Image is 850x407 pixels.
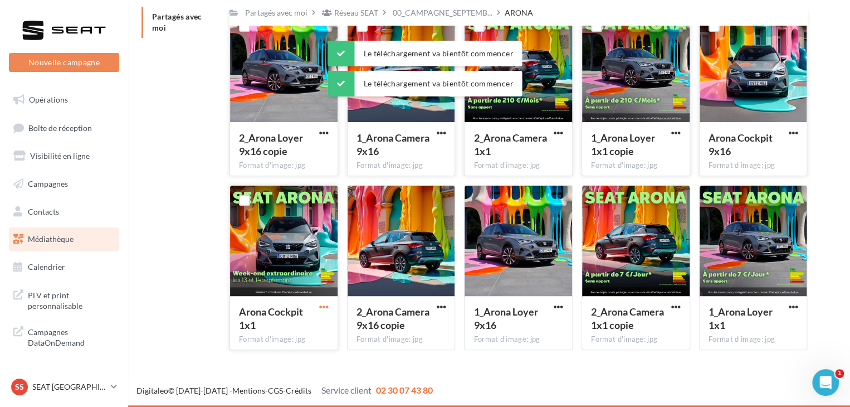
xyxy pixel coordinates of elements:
span: Campagnes DataOnDemand [28,324,115,348]
span: © [DATE]-[DATE] - - - [136,386,433,395]
div: Réseau SEAT [334,7,378,18]
span: Arona Cockpit 1x1 [239,306,303,331]
span: 2_Arona Loyer 9x16 copie [239,132,303,157]
span: Contacts [28,206,59,216]
span: 02 30 07 43 80 [376,385,433,395]
span: Visibilité en ligne [30,151,90,161]
a: Opérations [7,88,121,112]
span: 1_Arona Camera 9x16 [356,132,429,157]
a: Digitaleo [136,386,168,395]
button: Nouvelle campagne [9,53,119,72]
span: 1_Arona Loyer 1x1 copie [591,132,655,157]
span: Boîte de réception [28,123,92,132]
span: 2_Arona Camera 9x16 copie [356,306,429,331]
span: Médiathèque [28,234,74,244]
span: PLV et print personnalisable [28,288,115,312]
span: Service client [321,385,372,395]
span: SS [15,381,24,393]
div: Format d'image: jpg [709,335,798,345]
span: Partagés avec moi [152,12,202,32]
span: 1 [835,369,844,378]
div: Format d'image: jpg [356,335,446,345]
a: Campagnes DataOnDemand [7,320,121,353]
p: SEAT [GEOGRAPHIC_DATA][PERSON_NAME] [32,381,106,393]
span: Arona Cockpit 9x16 [709,132,773,157]
div: Format d'image: jpg [591,335,681,345]
a: Contacts [7,200,121,224]
a: Visibilité en ligne [7,144,121,168]
span: Calendrier [28,262,65,272]
div: Format d'image: jpg [239,161,329,171]
div: Format d'image: jpg [239,335,329,345]
div: Format d'image: jpg [709,161,798,171]
a: Crédits [286,386,311,395]
a: Boîte de réception [7,116,121,140]
span: 2_Arona Camera 1x1 [473,132,546,157]
a: CGS [268,386,283,395]
div: Le téléchargement va bientôt commencer [328,71,522,96]
a: Médiathèque [7,227,121,251]
div: Le téléchargement va bientôt commencer [328,41,522,66]
iframe: Intercom live chat [812,369,839,396]
a: Campagnes [7,172,121,196]
span: 1_Arona Loyer 9x16 [473,306,538,331]
a: Calendrier [7,255,121,279]
div: Format d'image: jpg [473,335,563,345]
div: Format d'image: jpg [473,161,563,171]
span: Campagnes [28,179,68,188]
a: Mentions [232,386,265,395]
div: Partagés avec moi [245,7,307,18]
span: 1_Arona Loyer 1x1 [709,306,773,331]
span: Opérations [29,95,68,104]
span: 2_Arona Camera 1x1 copie [591,306,664,331]
a: PLV et print personnalisable [7,283,121,316]
div: Format d'image: jpg [356,161,446,171]
span: 00_CAMPAGNE_SEPTEMB... [393,7,492,18]
div: Format d'image: jpg [591,161,681,171]
a: SS SEAT [GEOGRAPHIC_DATA][PERSON_NAME] [9,376,119,398]
div: ARONA [505,7,533,18]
